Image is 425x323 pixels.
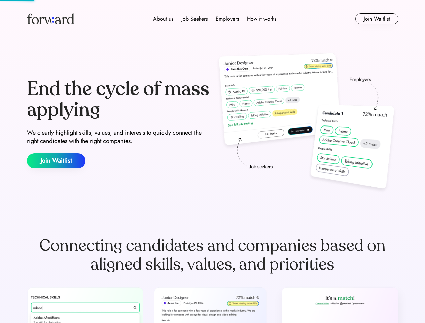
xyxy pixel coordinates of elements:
img: Forward logo [27,13,74,24]
div: How it works [247,15,276,23]
div: End the cycle of mass applying [27,79,210,120]
div: Connecting candidates and companies based on aligned skills, values, and priorities [27,236,398,274]
button: Join Waitlist [355,13,398,24]
div: We clearly highlight skills, values, and interests to quickly connect the right candidates with t... [27,129,210,145]
button: Join Waitlist [27,153,85,168]
div: About us [153,15,173,23]
div: Job Seekers [181,15,208,23]
div: Employers [216,15,239,23]
img: hero-image.png [215,51,398,196]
